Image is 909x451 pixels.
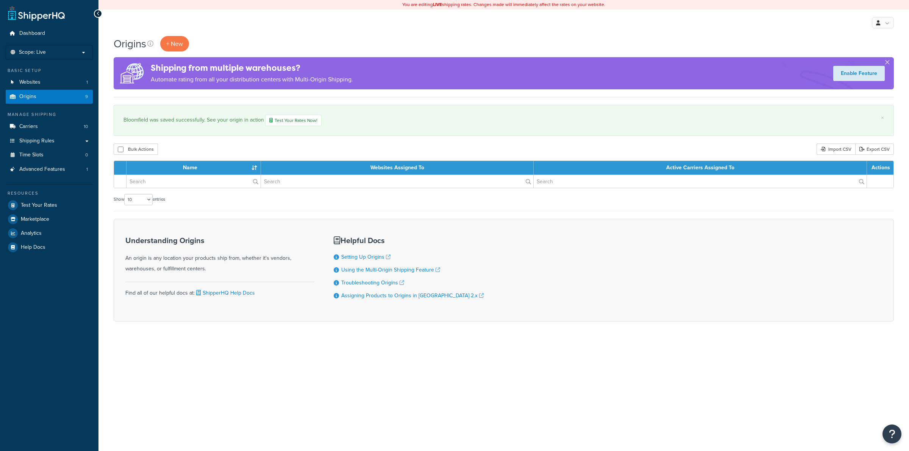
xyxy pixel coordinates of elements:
[6,148,93,162] li: Time Slots
[6,226,93,240] a: Analytics
[114,144,158,155] button: Bulk Actions
[6,162,93,176] li: Advanced Features
[86,79,88,86] span: 1
[6,75,93,89] li: Websites
[6,212,93,226] a: Marketplace
[19,138,55,144] span: Shipping Rules
[125,236,315,274] div: An origin is any location your products ship from, whether it's vendors, warehouses, or fulfillme...
[341,279,404,287] a: Troubleshooting Origins
[19,123,38,130] span: Carriers
[127,175,261,188] input: Search
[19,30,45,37] span: Dashboard
[114,194,165,205] label: Show entries
[6,162,93,176] a: Advanced Features 1
[6,90,93,104] a: Origins 9
[261,161,534,175] th: Websites Assigned To
[6,134,93,148] a: Shipping Rules
[6,75,93,89] a: Websites 1
[6,120,93,134] a: Carriers 10
[341,292,484,300] a: Assigning Products to Origins in [GEOGRAPHIC_DATA] 2.x
[114,36,146,51] h1: Origins
[195,289,255,297] a: ShipperHQ Help Docs
[85,152,88,158] span: 0
[19,152,44,158] span: Time Slots
[6,120,93,134] li: Carriers
[84,123,88,130] span: 10
[855,144,894,155] a: Export CSV
[124,194,153,205] select: Showentries
[6,190,93,197] div: Resources
[6,90,93,104] li: Origins
[19,166,65,173] span: Advanced Features
[86,166,88,173] span: 1
[125,236,315,245] h3: Understanding Origins
[125,282,315,298] div: Find all of our helpful docs at:
[6,111,93,118] div: Manage Shipping
[341,253,390,261] a: Setting Up Origins
[6,198,93,212] a: Test Your Rates
[19,49,46,56] span: Scope: Live
[867,161,893,175] th: Actions
[151,74,353,85] p: Automate rating from all your distribution centers with Multi-Origin Shipping.
[833,66,885,81] a: Enable Feature
[261,175,533,188] input: Search
[8,6,65,21] a: ShipperHQ Home
[21,202,57,209] span: Test Your Rates
[21,216,49,223] span: Marketplace
[166,39,183,48] span: + New
[6,27,93,41] a: Dashboard
[127,161,261,175] th: Name
[817,144,855,155] div: Import CSV
[334,236,484,245] h3: Helpful Docs
[433,1,442,8] b: LIVE
[6,240,93,254] a: Help Docs
[19,94,36,100] span: Origins
[341,266,440,274] a: Using the Multi-Origin Shipping Feature
[19,79,41,86] span: Websites
[6,148,93,162] a: Time Slots 0
[881,115,884,121] a: ×
[534,161,867,175] th: Active Carriers Assigned To
[151,62,353,74] h4: Shipping from multiple warehouses?
[21,244,45,251] span: Help Docs
[123,115,884,126] div: Bloomfield was saved successfully. See your origin in action
[265,115,322,126] a: Test Your Rates Now!
[882,424,901,443] button: Open Resource Center
[114,57,151,89] img: ad-origins-multi-dfa493678c5a35abed25fd24b4b8a3fa3505936ce257c16c00bdefe2f3200be3.png
[85,94,88,100] span: 9
[534,175,866,188] input: Search
[160,36,189,51] a: + New
[21,230,42,237] span: Analytics
[6,67,93,74] div: Basic Setup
